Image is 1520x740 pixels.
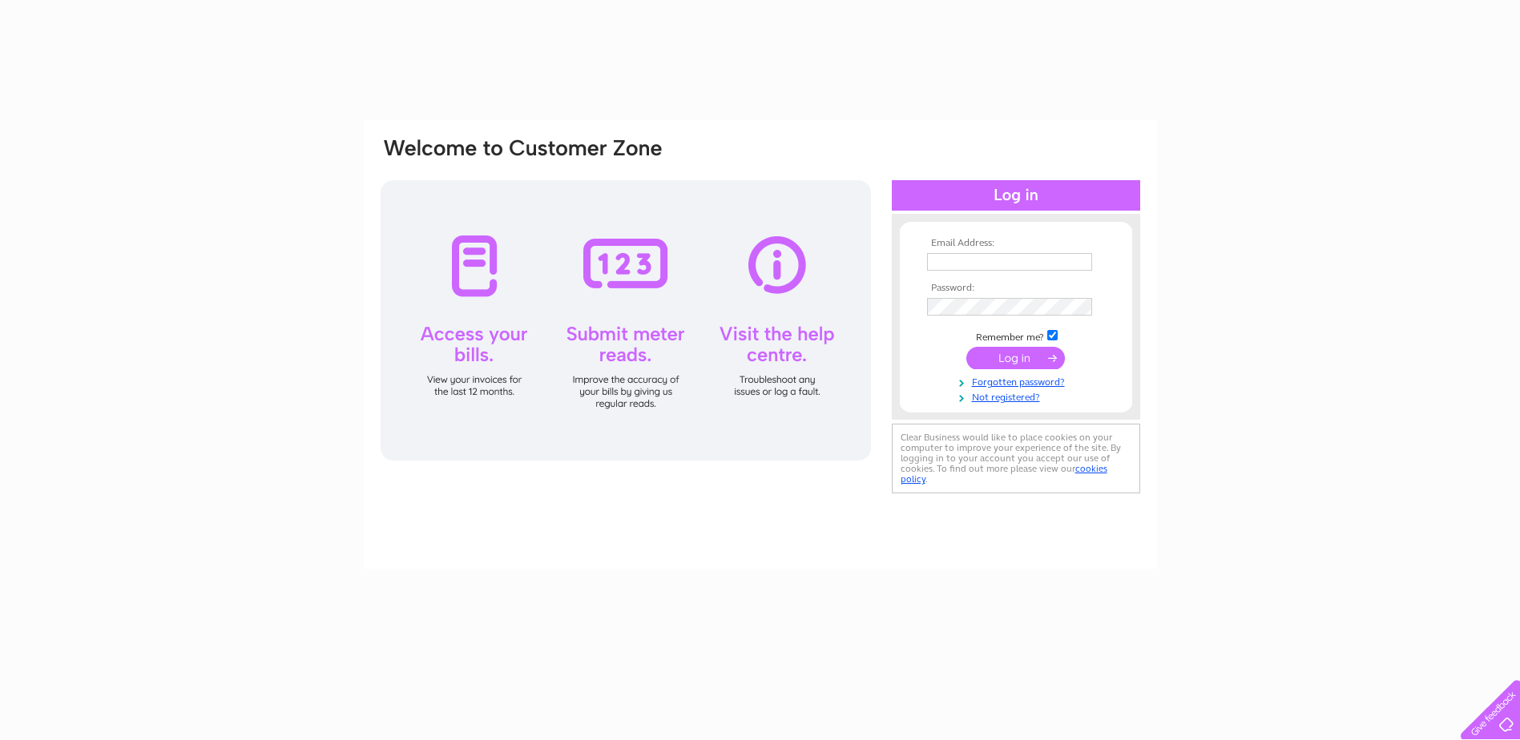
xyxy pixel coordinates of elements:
[927,373,1109,388] a: Forgotten password?
[923,238,1109,249] th: Email Address:
[927,388,1109,404] a: Not registered?
[966,347,1065,369] input: Submit
[923,283,1109,294] th: Password:
[892,424,1140,493] div: Clear Business would like to place cookies on your computer to improve your experience of the sit...
[901,463,1107,485] a: cookies policy
[923,328,1109,344] td: Remember me?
